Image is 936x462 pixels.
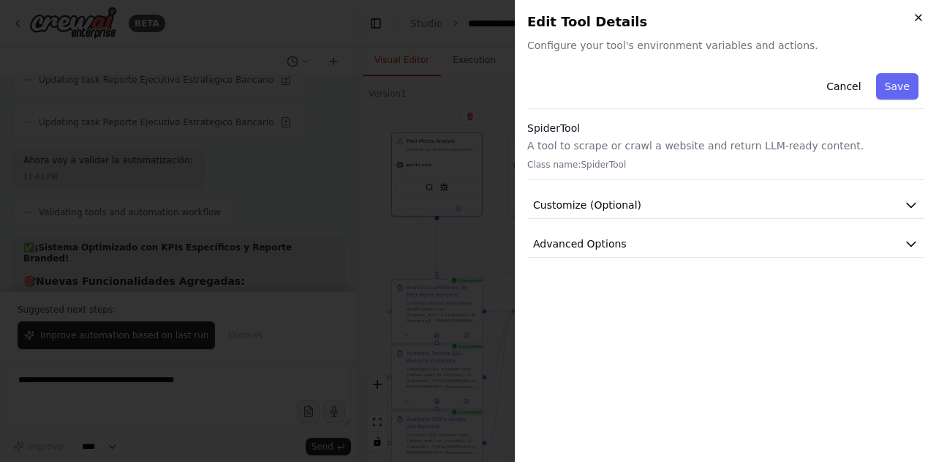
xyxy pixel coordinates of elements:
[527,12,924,32] h2: Edit Tool Details
[533,236,627,251] span: Advanced Options
[527,192,924,219] button: Customize (Optional)
[818,73,869,100] button: Cancel
[876,73,918,100] button: Save
[527,159,924,171] p: Class name: SpiderTool
[527,121,924,135] h3: SpiderTool
[527,38,924,53] span: Configure your tool's environment variables and actions.
[527,231,924,258] button: Advanced Options
[533,198,641,212] span: Customize (Optional)
[527,138,924,153] p: A tool to scrape or crawl a website and return LLM-ready content.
